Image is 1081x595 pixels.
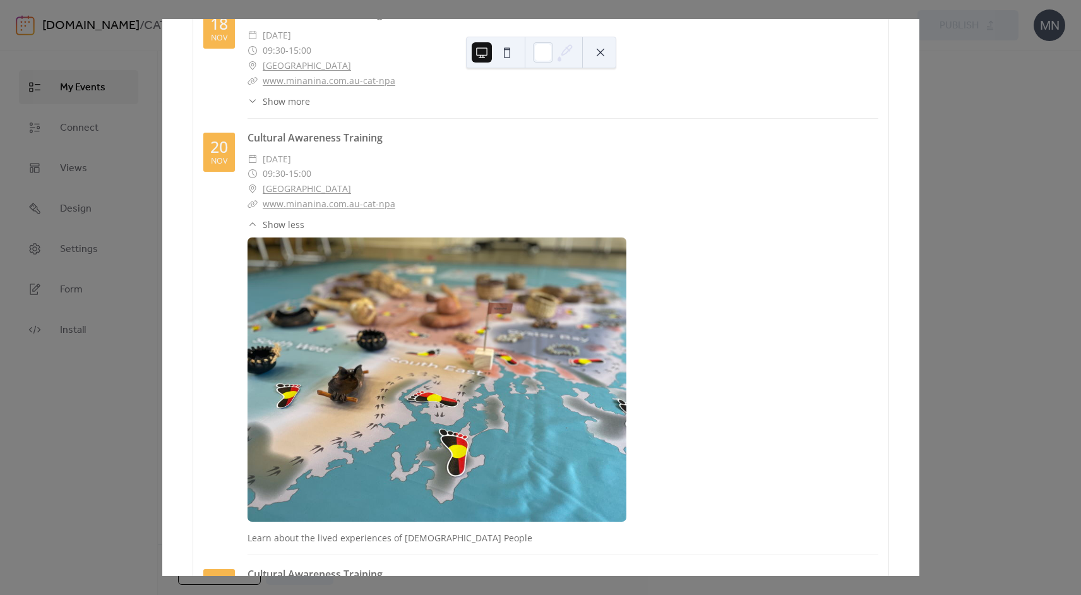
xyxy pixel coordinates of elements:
div: ​ [248,181,258,196]
span: 15:00 [289,43,311,58]
div: ​ [248,166,258,181]
div: 25 [210,575,228,591]
div: ​ [248,152,258,167]
div: ​ [248,73,258,88]
span: 15:00 [289,166,311,181]
a: www.minanina.com.au-cat-npa [263,198,395,210]
span: 09:30 [263,43,285,58]
span: Show less [263,218,304,231]
span: [DATE] [263,152,291,167]
span: Show more [263,95,310,108]
div: 20 [210,139,228,155]
img: img_05z9vVwNBmiQqPfVYldCo.800px.jpg [248,237,626,522]
span: 09:30 [263,166,285,181]
a: [GEOGRAPHIC_DATA] [263,58,351,73]
a: Cultural Awareness Training [248,567,383,581]
div: ​ [248,218,258,231]
a: Cultural Awareness Training [248,131,383,145]
div: ​ [248,95,258,108]
button: ​Show more [248,95,310,108]
div: ​ [248,196,258,212]
button: ​Show less [248,218,304,231]
a: www.minanina.com.au-cat-npa [263,75,395,87]
span: - [285,166,289,181]
span: - [285,43,289,58]
div: Nov [211,157,227,165]
div: ​ [248,43,258,58]
a: [GEOGRAPHIC_DATA] [263,181,351,196]
div: Learn about the lived experiences of [DEMOGRAPHIC_DATA] People [248,531,753,544]
div: ​ [248,58,258,73]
